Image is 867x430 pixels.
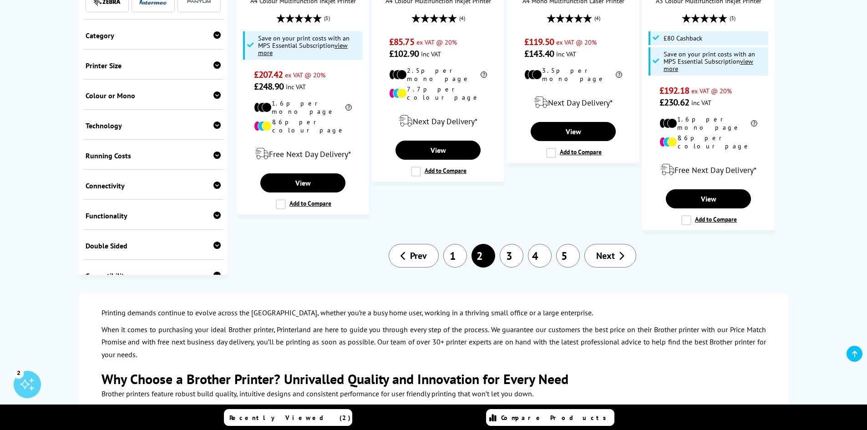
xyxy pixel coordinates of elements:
span: Compare Products [501,414,611,422]
a: View [395,141,480,160]
span: Save on your print costs with an MPS Essential Subscription [664,50,755,73]
span: ex VAT @ 20% [285,71,325,79]
span: Save on your print costs with an MPS Essential Subscription [258,34,350,57]
a: Prev [389,244,439,268]
label: Add to Compare [276,199,331,209]
span: (4) [594,10,600,27]
a: 1 [443,244,467,268]
div: 2 [14,368,24,378]
label: Add to Compare [546,148,602,158]
span: £230.62 [659,96,689,108]
li: 7.7p per colour page [389,85,487,101]
div: Compatibility [86,271,221,280]
div: Connectivity [86,181,221,190]
li: 8.6p per colour page [659,134,757,150]
span: Next [596,250,615,262]
a: Compare Products [486,409,614,426]
div: Double Sided [86,241,221,250]
span: £85.75 [389,36,414,48]
div: Colour or Mono [86,91,221,100]
div: modal_delivery [242,141,364,167]
h2: Why Choose a Brother Printer? Unrivalled Quality and Innovation for Every Need [101,370,766,388]
span: ex VAT @ 20% [691,86,732,95]
a: View [260,173,345,192]
span: £207.42 [254,69,283,81]
a: Next [584,244,636,268]
span: inc VAT [691,98,711,107]
span: inc VAT [421,50,441,58]
span: ex VAT @ 20% [416,38,457,46]
label: Add to Compare [411,167,466,177]
span: inc VAT [286,82,306,91]
li: 1.6p per mono page [254,99,352,116]
a: View [666,189,750,208]
span: (3) [730,10,735,27]
span: £192.18 [659,85,689,96]
li: 1.6p per mono page [659,115,757,132]
span: £119.50 [524,36,554,48]
span: £248.90 [254,81,284,92]
div: modal_delivery [647,157,770,182]
div: Functionality [86,211,221,220]
span: (5) [324,10,330,27]
span: £80 Cashback [664,35,702,42]
div: Printer Size [86,61,221,70]
a: 4 [528,244,552,268]
div: Technology [86,121,221,130]
div: modal_delivery [377,108,499,134]
a: 5 [556,244,580,268]
span: inc VAT [556,50,576,58]
u: view more [664,57,753,73]
p: Brother printers feature robust build quality, intuitive designs and consistent performance for u... [101,388,766,400]
span: ex VAT @ 20% [556,38,597,46]
li: 3.5p per mono page [524,66,622,83]
u: view more [258,41,348,57]
a: Recently Viewed (2) [224,409,352,426]
li: 8.6p per colour page [254,118,352,134]
div: modal_delivery [512,90,634,115]
p: Printing demands continue to evolve across the [GEOGRAPHIC_DATA], whether you’re a busy home user... [101,307,766,319]
div: Category [86,31,221,40]
span: Recently Viewed (2) [229,414,351,422]
div: Running Costs [86,151,221,160]
a: View [531,122,615,141]
span: Prev [410,250,427,262]
label: Add to Compare [681,215,737,225]
span: £143.40 [524,48,554,60]
span: £102.90 [389,48,419,60]
a: 3 [500,244,523,268]
p: When it comes to purchasing your ideal Brother printer, Printerland are here to guide you through... [101,324,766,361]
span: (4) [459,10,465,27]
li: 2.5p per mono page [389,66,487,83]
